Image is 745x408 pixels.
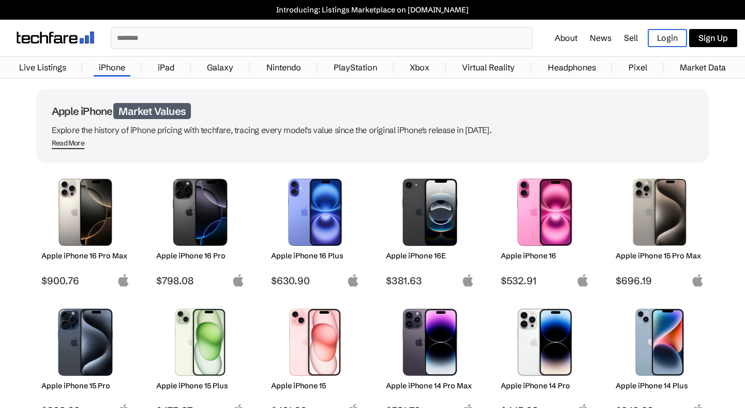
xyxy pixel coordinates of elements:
[623,309,696,376] img: iPhone 14 Plus
[555,33,577,43] a: About
[266,173,364,287] a: iPhone 16 Plus Apple iPhone 16 Plus $630.90 apple-logo
[616,251,704,260] h2: Apple iPhone 15 Pro Max
[623,179,696,246] img: iPhone 15 Pro Max
[394,179,467,246] img: iPhone 16E
[52,139,84,148] div: Read More
[113,103,191,119] span: Market Values
[461,274,474,287] img: apple-logo
[616,381,704,390] h2: Apple iPhone 14 Plus
[164,179,237,246] img: iPhone 16 Pro
[279,309,352,376] img: iPhone 15
[501,381,589,390] h2: Apple iPhone 14 Pro
[329,57,382,78] a: PlayStation
[41,274,130,287] span: $900.76
[689,29,737,47] a: Sign Up
[41,251,130,260] h2: Apple iPhone 16 Pro Max
[386,381,474,390] h2: Apple iPhone 14 Pro Max
[14,57,71,78] a: Live Listings
[576,274,589,287] img: apple-logo
[543,57,601,78] a: Headphones
[232,274,245,287] img: apple-logo
[49,179,122,246] img: iPhone 16 Pro Max
[271,274,360,287] span: $630.90
[624,33,638,43] a: Sell
[279,179,352,246] img: iPhone 16 Plus
[509,179,582,246] img: iPhone 16
[151,173,249,287] a: iPhone 16 Pro Apple iPhone 16 Pro $798.08 apple-logo
[156,251,245,260] h2: Apple iPhone 16 Pro
[261,57,306,78] a: Nintendo
[52,105,693,118] h1: Apple iPhone
[5,5,740,14] a: Introducing: Listings Marketplace on [DOMAIN_NAME]
[271,251,360,260] h2: Apple iPhone 16 Plus
[457,57,520,78] a: Virtual Reality
[94,57,130,78] a: iPhone
[271,381,360,390] h2: Apple iPhone 15
[501,274,589,287] span: $532.91
[675,57,731,78] a: Market Data
[496,173,594,287] a: iPhone 16 Apple iPhone 16 $532.91 apple-logo
[386,251,474,260] h2: Apple iPhone 16E
[616,274,704,287] span: $696.19
[41,381,130,390] h2: Apple iPhone 15 Pro
[648,29,687,47] a: Login
[117,274,130,287] img: apple-logo
[386,274,474,287] span: $381.63
[153,57,180,78] a: iPad
[36,173,135,287] a: iPhone 16 Pro Max Apple iPhone 16 Pro Max $900.76 apple-logo
[52,139,84,149] span: Read More
[202,57,239,78] a: Galaxy
[405,57,435,78] a: Xbox
[52,123,693,137] p: Explore the history of iPhone pricing with techfare, tracing every model's value since the origin...
[164,309,237,376] img: iPhone 15 Plus
[156,274,245,287] span: $798.08
[347,274,360,287] img: apple-logo
[156,381,245,390] h2: Apple iPhone 15 Plus
[610,173,709,287] a: iPhone 15 Pro Max Apple iPhone 15 Pro Max $696.19 apple-logo
[381,173,479,287] a: iPhone 16E Apple iPhone 16E $381.63 apple-logo
[691,274,704,287] img: apple-logo
[49,309,122,376] img: iPhone 15 Pro
[509,309,582,376] img: iPhone 14 Pro
[501,251,589,260] h2: Apple iPhone 16
[17,32,94,43] img: techfare logo
[590,33,612,43] a: News
[623,57,652,78] a: Pixel
[394,309,467,376] img: iPhone 14 Pro Max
